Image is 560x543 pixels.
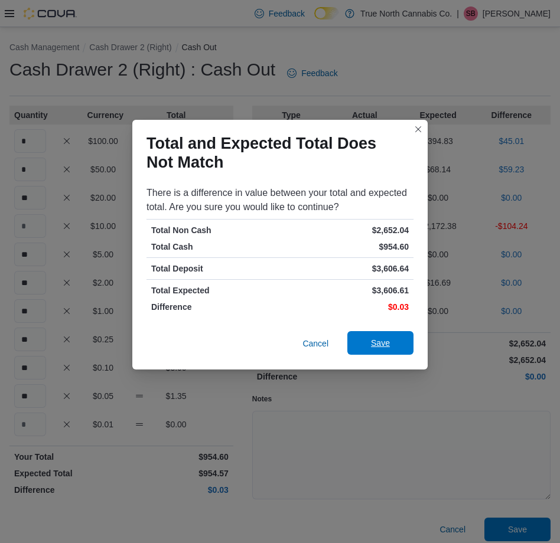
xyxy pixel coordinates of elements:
button: Save [347,331,414,355]
p: $954.60 [282,241,409,253]
span: Cancel [302,338,328,349]
p: Difference [151,301,278,313]
p: $2,652.04 [282,224,409,236]
p: Total Deposit [151,263,278,274]
p: $3,606.61 [282,284,409,296]
p: Total Non Cash [151,224,278,236]
div: There is a difference in value between your total and expected total. Are you sure you would like... [146,186,414,214]
p: Total Expected [151,284,278,296]
p: $3,606.64 [282,263,409,274]
span: Save [371,337,390,349]
p: Total Cash [151,241,278,253]
h1: Total and Expected Total Does Not Match [146,134,404,172]
p: $0.03 [282,301,409,313]
button: Closes this modal window [411,122,425,136]
button: Cancel [298,332,333,355]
